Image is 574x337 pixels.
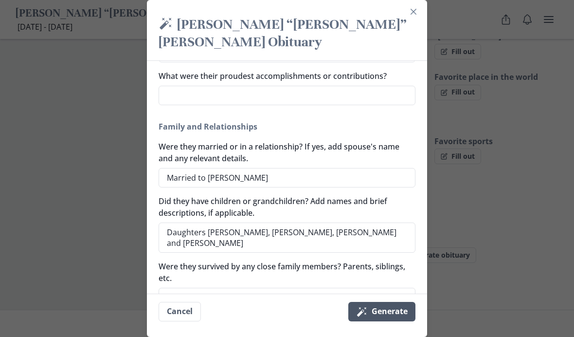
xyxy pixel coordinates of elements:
button: Close [406,4,421,19]
label: Were they married or in a relationship? If yes, add spouse's name and any relevant details. [159,141,410,164]
textarea: Daughters [PERSON_NAME], [PERSON_NAME], [PERSON_NAME] and [PERSON_NAME] [159,223,415,253]
label: Did they have children or grandchildren? Add names and brief descriptions, if applicable. [159,195,410,219]
button: Cancel [159,302,201,321]
h2: [PERSON_NAME] “[PERSON_NAME]” [PERSON_NAME] Obituary [159,16,415,53]
textarea: Married to [PERSON_NAME] [159,168,415,187]
button: Generate [348,302,415,321]
label: What were their proudest accomplishments or contributions? [159,70,410,82]
h2: Family and Relationships [159,121,415,132]
label: Were they survived by any close family members? Parents, siblings, etc. [159,261,410,284]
